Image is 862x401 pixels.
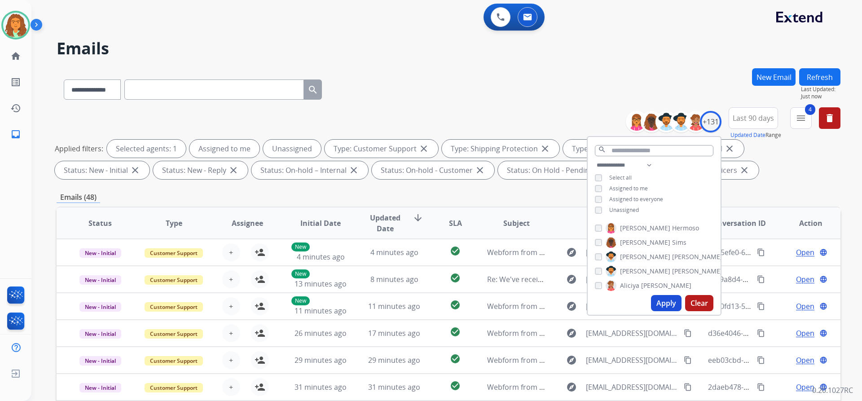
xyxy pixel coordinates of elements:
span: Re: We've received your product [487,274,597,284]
div: Selected agents: 1 [107,140,186,158]
span: Initial Date [300,218,341,229]
button: New Email [752,68,796,86]
span: [PERSON_NAME] [620,252,670,261]
mat-icon: close [475,165,485,176]
span: Customer Support [145,275,203,285]
mat-icon: check_circle [450,273,461,283]
span: 29 minutes ago [295,355,347,365]
span: Webform from [EMAIL_ADDRESS][DOMAIN_NAME] on [DATE] [487,301,690,311]
mat-icon: inbox [10,129,21,140]
mat-icon: person_add [255,301,265,312]
span: [EMAIL_ADDRESS][DOMAIN_NAME] [586,301,678,312]
mat-icon: content_copy [757,248,765,256]
mat-icon: close [724,143,735,154]
span: d36e4046-07c3-4904-ba6b-f81db9ee8cf4 [708,328,844,338]
span: [EMAIL_ADDRESS][DOMAIN_NAME] [586,247,678,258]
mat-icon: close [348,165,359,176]
mat-icon: arrow_downward [413,212,423,223]
button: + [222,297,240,315]
span: [PERSON_NAME] [620,224,670,233]
div: Assigned to me [189,140,259,158]
div: Type: Customer Support [325,140,438,158]
span: 2daeb478-d776-495a-93aa-5d9ceed0e183 [708,382,848,392]
mat-icon: menu [796,113,806,123]
mat-icon: history [10,103,21,114]
span: Open [796,301,814,312]
span: 31 minutes ago [368,382,420,392]
div: +131 [700,111,721,132]
img: avatar [3,13,28,38]
span: Open [796,328,814,339]
mat-icon: explore [566,382,577,392]
div: Type: Reguard CS [563,140,652,158]
button: Apply [651,295,682,311]
button: + [222,378,240,396]
span: + [229,328,233,339]
div: Status: On-hold - Customer [372,161,494,179]
span: Customer Support [145,356,203,366]
span: Just now [801,93,840,100]
span: New - Initial [79,383,121,392]
span: [PERSON_NAME] [620,238,670,247]
p: Applied filters: [55,143,103,154]
span: Last 90 days [733,116,774,120]
div: Status: On Hold - Pending Parts [498,161,635,179]
button: + [222,270,240,288]
mat-icon: language [819,356,827,364]
mat-icon: close [540,143,550,154]
span: [EMAIL_ADDRESS][DOMAIN_NAME] [586,355,678,366]
mat-icon: check_circle [450,300,461,310]
mat-icon: search [308,84,318,95]
span: + [229,301,233,312]
span: Customer Support [145,248,203,258]
mat-icon: check_circle [450,326,461,337]
span: Assigned to everyone [609,195,663,203]
mat-icon: person_add [255,247,265,258]
span: Webform from [EMAIL_ADDRESS][DOMAIN_NAME] on [DATE] [487,355,690,365]
span: Type [166,218,182,229]
span: Unassigned [609,206,639,214]
span: SLA [449,218,462,229]
mat-icon: content_copy [684,329,692,337]
span: Range [730,131,781,139]
div: Status: New - Initial [55,161,150,179]
span: [PERSON_NAME][EMAIL_ADDRESS][DOMAIN_NAME] [586,274,678,285]
span: Webform from [EMAIL_ADDRESS][DOMAIN_NAME] on [DATE] [487,247,690,257]
span: Open [796,274,814,285]
mat-icon: close [739,165,750,176]
span: [PERSON_NAME] [672,252,722,261]
mat-icon: person_add [255,382,265,392]
button: Clear [685,295,713,311]
span: [PERSON_NAME] [620,267,670,276]
p: New [291,269,310,278]
span: Webform from [EMAIL_ADDRESS][DOMAIN_NAME] on [DATE] [487,382,690,392]
p: Emails (48) [57,192,100,203]
mat-icon: language [819,275,827,283]
button: Updated Date [730,132,765,139]
mat-icon: explore [566,355,577,366]
mat-icon: person_add [255,328,265,339]
mat-icon: home [10,51,21,62]
span: Assignee [232,218,263,229]
mat-icon: explore [566,328,577,339]
mat-icon: search [598,145,606,154]
span: 8 minutes ago [370,274,418,284]
span: Hermoso [672,224,699,233]
button: Last 90 days [729,107,778,129]
span: [EMAIL_ADDRESS][DOMAIN_NAME] [586,382,678,392]
span: Select all [609,174,632,181]
span: Customer Support [145,302,203,312]
mat-icon: close [130,165,141,176]
mat-icon: explore [566,247,577,258]
span: Open [796,247,814,258]
mat-icon: check_circle [450,246,461,256]
span: New - Initial [79,356,121,366]
span: 26 minutes ago [295,328,347,338]
span: 31 minutes ago [295,382,347,392]
span: Subject [503,218,530,229]
span: [EMAIL_ADDRESS][DOMAIN_NAME] [586,328,678,339]
mat-icon: language [819,302,827,310]
span: New - Initial [79,275,121,285]
p: New [291,242,310,251]
span: Conversation ID [708,218,766,229]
